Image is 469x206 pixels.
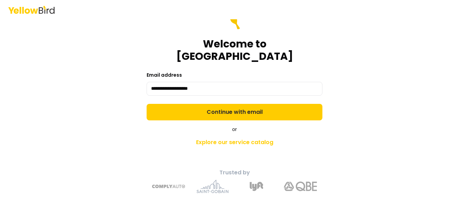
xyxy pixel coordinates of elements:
a: Explore our service catalog [114,135,355,149]
span: or [232,126,237,133]
p: Trusted by [114,169,355,177]
label: Email address [147,72,182,78]
h1: Welcome to [GEOGRAPHIC_DATA] [147,38,322,63]
button: Continue with email [147,104,322,120]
